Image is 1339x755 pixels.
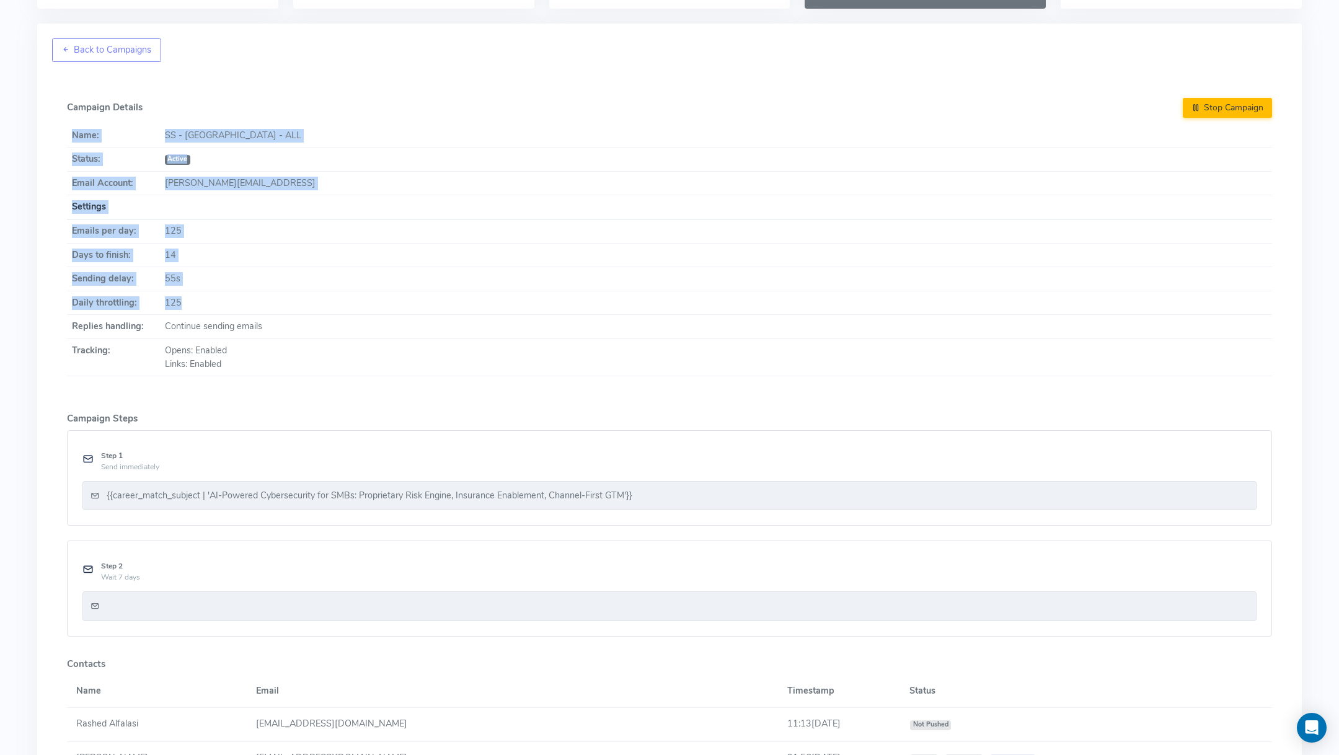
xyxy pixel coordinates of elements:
td: SS - [GEOGRAPHIC_DATA] - ALL [160,124,1272,148]
th: Days to finish: [67,243,160,267]
button: Stop Campaign [1183,98,1272,118]
th: Timestamp [778,675,900,707]
td: 11:13[DATE] [778,708,900,742]
small: Wait 7 days [101,572,140,582]
a: Back to Campaigns [52,38,161,62]
td: Continue sending emails [160,315,1272,339]
td: [EMAIL_ADDRESS][DOMAIN_NAME] [247,708,778,742]
div: {{career_match_subject | 'AI-Powered Cybersecurity for SMBs: Proprietary Risk Engine, Insurance E... [107,489,632,503]
th: Tracking: [67,338,160,376]
div: Links: Enabled [165,358,1267,371]
th: Sending delay: [67,267,160,291]
th: Replies handling: [67,315,160,339]
span: Not Pushed [910,720,951,730]
h6: Step 2 [101,562,1257,570]
th: Status [900,675,1272,707]
td: 55s [160,267,1272,291]
h5: Campaign Steps [67,413,1272,424]
td: Rashed Alfalasi [67,708,247,742]
small: Send immediately [101,462,159,472]
th: Emails per day: [67,219,160,243]
td: 14 [160,243,1272,267]
h5: Contacts [67,659,1272,669]
th: Daily throttling: [67,291,160,315]
th: Settings [67,195,1272,219]
th: Name [67,675,247,707]
th: Email [247,675,778,707]
div: Opens: Enabled [165,344,1267,358]
span: Active [165,155,190,165]
th: Name: [67,124,160,148]
div: Open Intercom Messenger [1297,713,1327,743]
td: 125 [160,219,1272,243]
h5: Campaign Details [67,98,1272,118]
th: Email Account: [67,171,160,195]
td: 125 [160,291,1272,315]
th: Status: [67,148,160,172]
h6: Step 1 [101,452,1257,460]
td: [PERSON_NAME][EMAIL_ADDRESS] [160,171,1272,195]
